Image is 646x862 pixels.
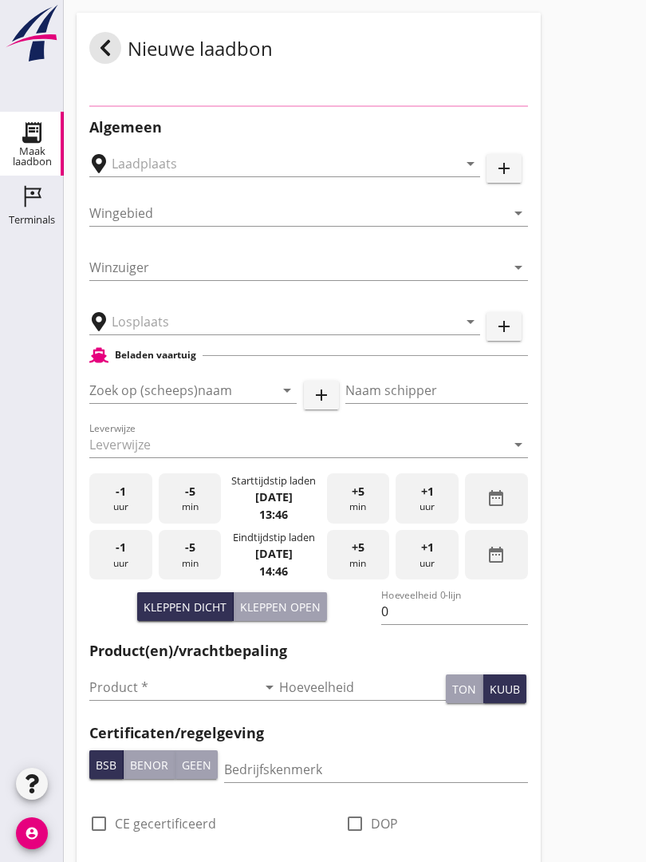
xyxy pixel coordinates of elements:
div: uur [396,530,459,580]
div: Terminals [9,215,55,225]
div: uur [89,473,152,524]
span: +5 [352,483,364,500]
i: arrow_drop_down [260,678,279,697]
img: logo-small.a267ee39.svg [3,4,61,63]
div: min [327,473,390,524]
h2: Certificaten/regelgeving [89,722,528,744]
strong: [DATE] [255,546,293,561]
input: Laadplaats [112,151,435,176]
h2: Product(en)/vrachtbepaling [89,640,528,662]
div: Geen [182,757,211,773]
div: kuub [490,681,520,698]
input: Losplaats [112,309,435,334]
i: arrow_drop_down [461,154,480,173]
span: -1 [116,539,126,556]
i: date_range [486,488,506,508]
div: min [159,473,222,524]
label: DOP [371,816,398,832]
div: BSB [96,757,116,773]
div: uur [396,473,459,524]
span: -5 [185,483,195,500]
div: Eindtijdstip laden [233,530,315,545]
i: arrow_drop_down [509,435,528,454]
input: Product * [89,674,257,700]
h2: Beladen vaartuig [115,348,196,362]
i: arrow_drop_down [509,258,528,277]
span: -1 [116,483,126,500]
strong: [DATE] [255,489,293,504]
i: date_range [486,545,506,564]
i: add [494,317,514,336]
input: Hoeveelheid [279,674,447,700]
i: arrow_drop_down [509,204,528,223]
h2: Algemeen [89,117,528,138]
button: ton [446,674,483,703]
button: kuub [483,674,526,703]
i: add [494,159,514,178]
div: min [159,530,222,580]
div: uur [89,530,152,580]
button: Benor [124,750,175,779]
button: Kleppen open [234,592,327,621]
div: ton [452,681,476,698]
input: Zoek op (scheeps)naam [89,378,252,403]
div: Starttijdstip laden [231,473,316,488]
span: +1 [421,539,434,556]
button: Kleppen dicht [137,592,234,621]
input: Winzuiger [89,255,506,280]
div: Nieuwe laadbon [89,32,273,70]
div: Benor [130,757,168,773]
input: Wingebied [89,200,506,226]
span: +5 [352,539,364,556]
strong: 13:46 [259,507,288,522]
button: BSB [89,750,124,779]
span: -5 [185,539,195,556]
div: Kleppen dicht [144,599,226,615]
label: CE gecertificeerd [115,816,216,832]
i: arrow_drop_down [278,381,297,400]
strong: 14:46 [259,563,288,579]
i: account_circle [16,817,48,849]
div: min [327,530,390,580]
div: Kleppen open [240,599,321,615]
input: Naam schipper [345,378,528,403]
button: Geen [175,750,218,779]
i: arrow_drop_down [461,312,480,331]
i: add [312,386,331,405]
input: Hoeveelheid 0-lijn [381,599,527,624]
input: Bedrijfskenmerk [224,757,528,782]
span: +1 [421,483,434,500]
